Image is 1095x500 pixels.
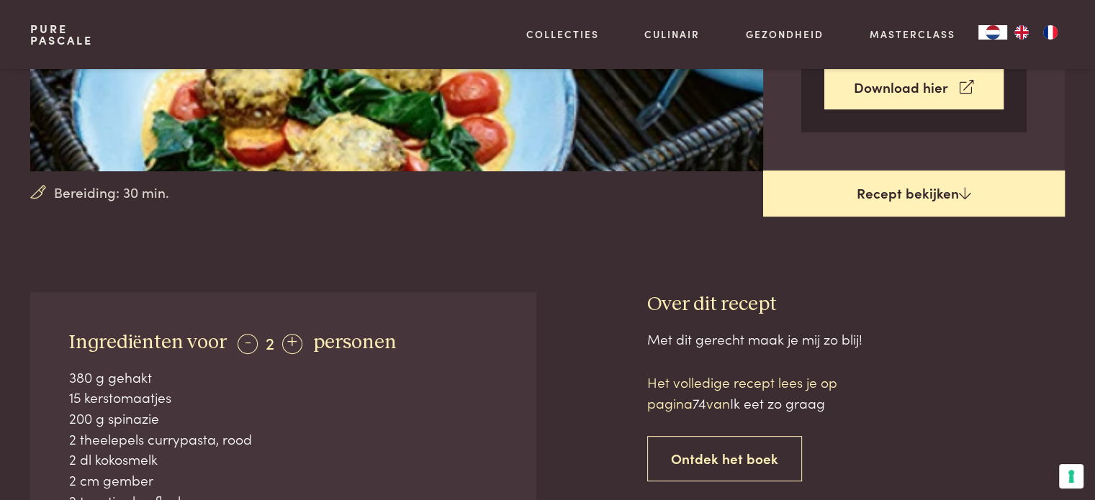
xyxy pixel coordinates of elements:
a: Collecties [526,27,599,42]
a: Ontdek het boek [647,436,802,481]
div: Met dit gerecht maak je mij zo blij! [647,329,1065,350]
span: Ingrediënten voor [69,332,227,353]
a: Gezondheid [746,27,824,42]
aside: Language selected: Nederlands [978,25,1065,40]
div: 2 dl kokosmelk [69,449,498,470]
div: 200 g spinazie [69,408,498,429]
div: Language [978,25,1007,40]
a: NL [978,25,1007,40]
a: Culinair [644,27,700,42]
span: 74 [693,393,706,412]
div: - [238,334,258,354]
div: + [282,334,302,354]
span: 2 [266,330,274,354]
div: 15 kerstomaatjes [69,387,498,408]
a: EN [1007,25,1036,40]
ul: Language list [1007,25,1065,40]
a: Masterclass [870,27,955,42]
span: Bereiding: 30 min. [54,182,169,203]
h3: Over dit recept [647,292,1065,317]
span: Ik eet zo graag [730,393,825,412]
a: PurePascale [30,23,93,46]
a: Download hier [824,65,1004,110]
a: FR [1036,25,1065,40]
div: 2 theelepels currypasta, rood [69,429,498,450]
div: 2 cm gember [69,470,498,491]
span: personen [313,332,397,353]
button: Uw voorkeuren voor toestemming voor trackingtechnologieën [1059,464,1083,488]
p: Het volledige recept lees je op pagina van [647,372,892,413]
div: 380 g gehakt [69,367,498,388]
a: Recept bekijken [763,171,1065,217]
